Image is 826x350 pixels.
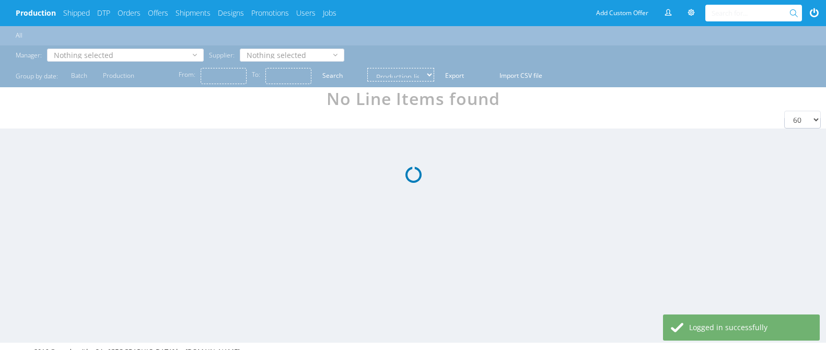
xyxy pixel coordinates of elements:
div: Logged in successfully [689,322,812,333]
a: Jobs [323,8,336,18]
a: Designs [218,8,244,18]
a: Production [16,8,56,18]
a: Promotions [251,8,289,18]
input: Search for... [712,5,792,21]
a: Users [296,8,316,18]
a: Orders [118,8,141,18]
a: Shipments [176,8,211,18]
a: Add Custom Offer [590,5,654,21]
a: Offers [148,8,168,18]
a: Shipped [63,8,90,18]
a: DTP [97,8,110,18]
